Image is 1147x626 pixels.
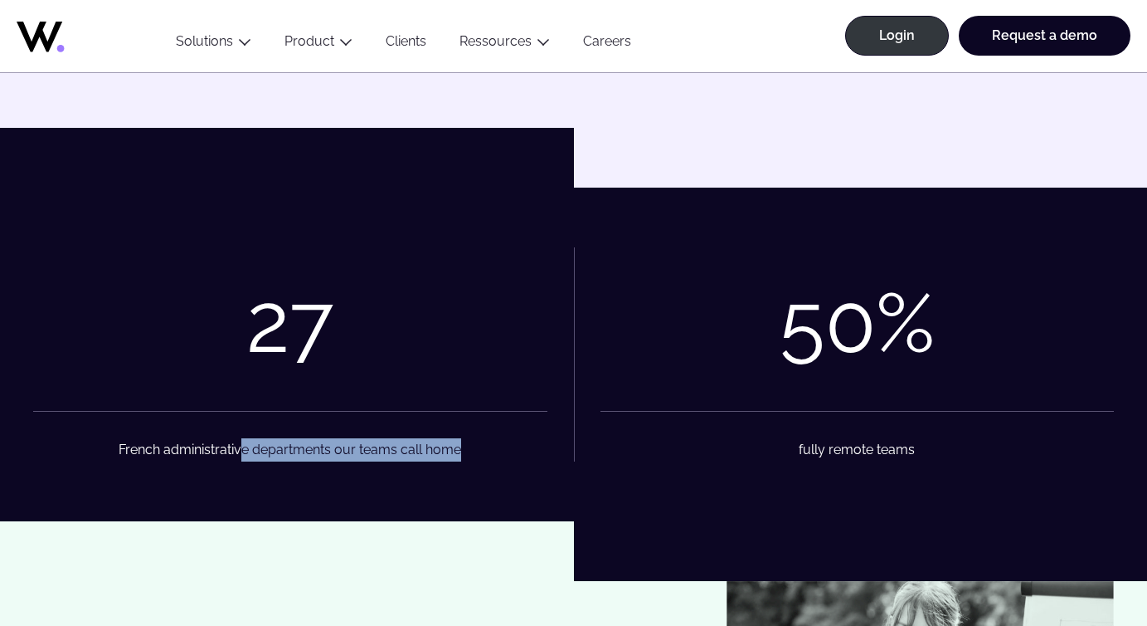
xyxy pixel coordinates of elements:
a: Product [284,33,334,49]
a: Clients [369,33,443,56]
a: Login [845,16,949,56]
button: Ressources [443,33,566,56]
a: Careers [566,33,648,56]
div: % [876,274,935,371]
iframe: Chatbot [1038,516,1124,603]
figcaption: French administrative departments our teams call home [33,411,547,462]
a: Ressources [459,33,532,49]
a: Request a demo [959,16,1130,56]
div: 27 [246,274,334,371]
button: Product [268,33,369,56]
div: 50 [780,274,876,371]
figcaption: fully remote teams [600,411,1115,462]
button: Solutions [159,33,268,56]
